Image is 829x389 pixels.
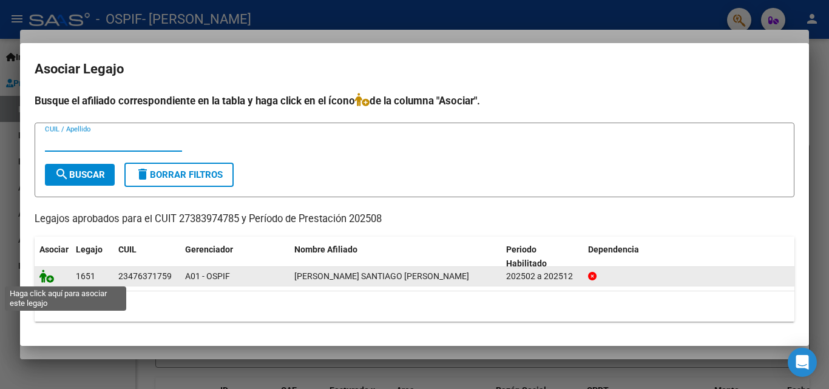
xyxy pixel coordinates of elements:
[135,169,223,180] span: Borrar Filtros
[124,163,234,187] button: Borrar Filtros
[55,167,69,181] mat-icon: search
[35,237,71,277] datatable-header-cell: Asociar
[501,237,583,277] datatable-header-cell: Periodo Habilitado
[294,245,357,254] span: Nombre Afiliado
[35,212,794,227] p: Legajos aprobados para el CUIT 27383974785 y Período de Prestación 202508
[588,245,639,254] span: Dependencia
[185,245,233,254] span: Gerenciador
[135,167,150,181] mat-icon: delete
[118,269,172,283] div: 23476371759
[76,271,95,281] span: 1651
[506,245,547,268] span: Periodo Habilitado
[35,58,794,81] h2: Asociar Legajo
[39,245,69,254] span: Asociar
[788,348,817,377] div: Open Intercom Messenger
[35,93,794,109] h4: Busque el afiliado correspondiente en la tabla y haga click en el ícono de la columna "Asociar".
[185,271,230,281] span: A01 - OSPIF
[71,237,113,277] datatable-header-cell: Legajo
[294,271,469,281] span: OLIVERO SANTIAGO RUBEN
[506,269,578,283] div: 202502 a 202512
[583,237,795,277] datatable-header-cell: Dependencia
[76,245,103,254] span: Legajo
[289,237,501,277] datatable-header-cell: Nombre Afiliado
[45,164,115,186] button: Buscar
[180,237,289,277] datatable-header-cell: Gerenciador
[55,169,105,180] span: Buscar
[35,291,794,322] div: 1 registros
[113,237,180,277] datatable-header-cell: CUIL
[118,245,137,254] span: CUIL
